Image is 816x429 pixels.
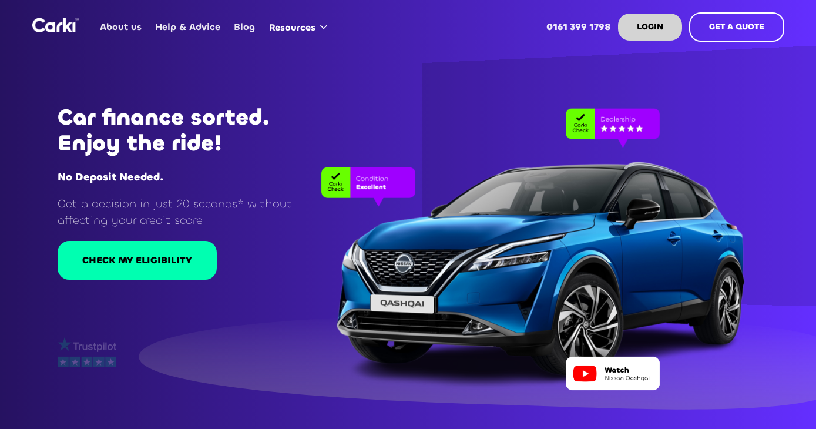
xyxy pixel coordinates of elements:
[227,4,262,50] a: Blog
[689,12,784,42] a: GET A QUOTE
[58,170,163,184] strong: No Deposit Needed.
[618,14,682,41] a: LOGIN
[32,18,79,32] a: home
[539,4,617,50] a: 0161 399 1798
[269,21,315,34] div: Resources
[149,4,227,50] a: Help & Advice
[58,196,321,228] p: Get a decision in just 20 seconds* without affecting your credit score
[637,21,663,32] strong: LOGIN
[58,337,116,352] img: trustpilot
[262,5,339,49] div: Resources
[58,241,217,280] a: CHECK MY ELIGIBILITY
[58,356,116,367] img: stars
[546,21,611,33] strong: 0161 399 1798
[32,18,79,32] img: Logo
[709,21,764,32] strong: GET A QUOTE
[82,254,192,267] div: CHECK MY ELIGIBILITY
[58,105,321,156] h1: Car finance sorted. Enjoy the ride!
[93,4,149,50] a: About us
